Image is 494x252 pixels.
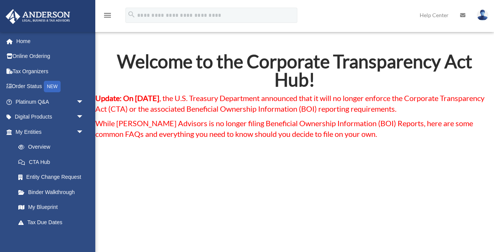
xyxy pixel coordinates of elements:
strong: Update: On [DATE] [95,93,159,103]
a: My Entitiesarrow_drop_down [5,124,95,140]
a: Platinum Q&Aarrow_drop_down [5,94,95,109]
a: Tax Due Dates [11,215,95,230]
i: search [127,10,136,19]
a: CTA Hub [11,154,91,170]
a: Entity Change Request [11,170,95,185]
a: Binder Walkthrough [11,185,95,200]
a: My Blueprint [11,200,95,215]
span: , the U.S. Treasury Department announced that it will no longer enforce the Corporate Transparenc... [95,93,484,113]
span: arrow_drop_down [76,94,91,110]
a: Tax Organizers [5,64,95,79]
a: Online Ordering [5,49,95,64]
a: Home [5,34,95,49]
a: menu [103,13,112,20]
div: NEW [44,81,61,92]
img: User Pic [477,10,488,21]
span: arrow_drop_down [76,109,91,125]
span: arrow_drop_down [76,124,91,140]
img: Anderson Advisors Platinum Portal [3,9,72,24]
a: Digital Productsarrow_drop_down [5,109,95,125]
a: Overview [11,140,95,155]
i: menu [103,11,112,20]
a: Order StatusNEW [5,79,95,95]
h2: Welcome to the Corporate Transparency Act Hub! [95,52,494,93]
span: While [PERSON_NAME] Advisors is no longer filing Beneficial Ownership Information (BOI) Reports, ... [95,119,473,138]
